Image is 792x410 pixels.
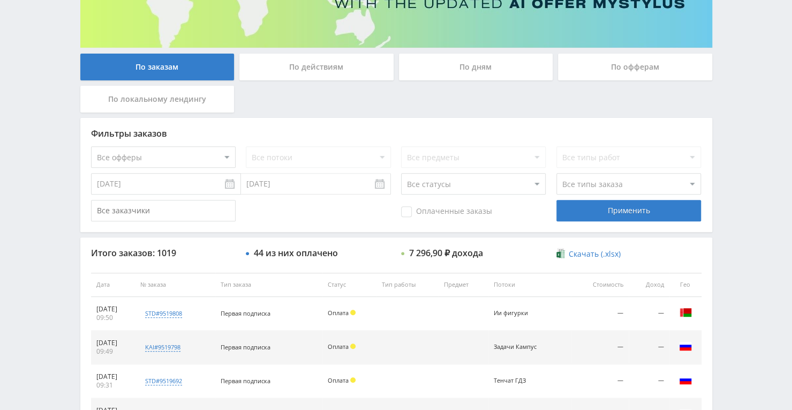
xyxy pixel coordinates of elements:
[679,340,692,353] img: rus.png
[488,273,571,297] th: Потоки
[239,54,394,80] div: По действиям
[399,54,553,80] div: По дням
[558,54,712,80] div: По офферам
[571,364,629,398] td: —
[91,129,702,138] div: Фильтры заказов
[629,273,669,297] th: Доход
[679,374,692,386] img: rus.png
[669,273,702,297] th: Гео
[96,381,130,390] div: 09:31
[679,306,692,319] img: blr.png
[322,273,376,297] th: Статус
[96,347,130,356] div: 09:49
[328,376,349,384] span: Оплата
[494,377,542,384] div: Тенчат ГДЗ
[401,206,492,217] span: Оплаченные заказы
[494,310,542,317] div: Ии фигурки
[569,250,621,258] span: Скачать (.xlsx)
[439,273,488,297] th: Предмет
[556,249,621,259] a: Скачать (.xlsx)
[629,331,669,364] td: —
[376,273,439,297] th: Тип работы
[221,377,270,385] span: Первая подписка
[629,297,669,331] td: —
[215,273,322,297] th: Тип заказа
[145,309,182,318] div: std#9519808
[145,377,182,385] div: std#9519692
[409,248,483,258] div: 7 296,90 ₽ дохода
[96,339,130,347] div: [DATE]
[350,344,356,349] span: Холд
[221,343,270,351] span: Первая подписка
[350,377,356,383] span: Холд
[221,309,270,317] span: Первая подписка
[328,309,349,317] span: Оплата
[571,273,629,297] th: Стоимость
[96,372,130,381] div: [DATE]
[91,248,236,258] div: Итого заказов: 1019
[328,342,349,351] span: Оплата
[145,343,180,352] div: kai#9519798
[135,273,215,297] th: № заказа
[571,297,629,331] td: —
[571,331,629,364] td: —
[350,310,356,315] span: Холд
[556,200,701,221] div: Применить
[556,248,565,259] img: xlsx
[91,200,236,221] input: Все заказчики
[96,314,130,322] div: 09:50
[91,273,135,297] th: Дата
[494,344,542,351] div: Задачи Кампус
[629,364,669,398] td: —
[96,305,130,314] div: [DATE]
[80,86,235,113] div: По локальному лендингу
[80,54,235,80] div: По заказам
[254,248,338,258] div: 44 из них оплачено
